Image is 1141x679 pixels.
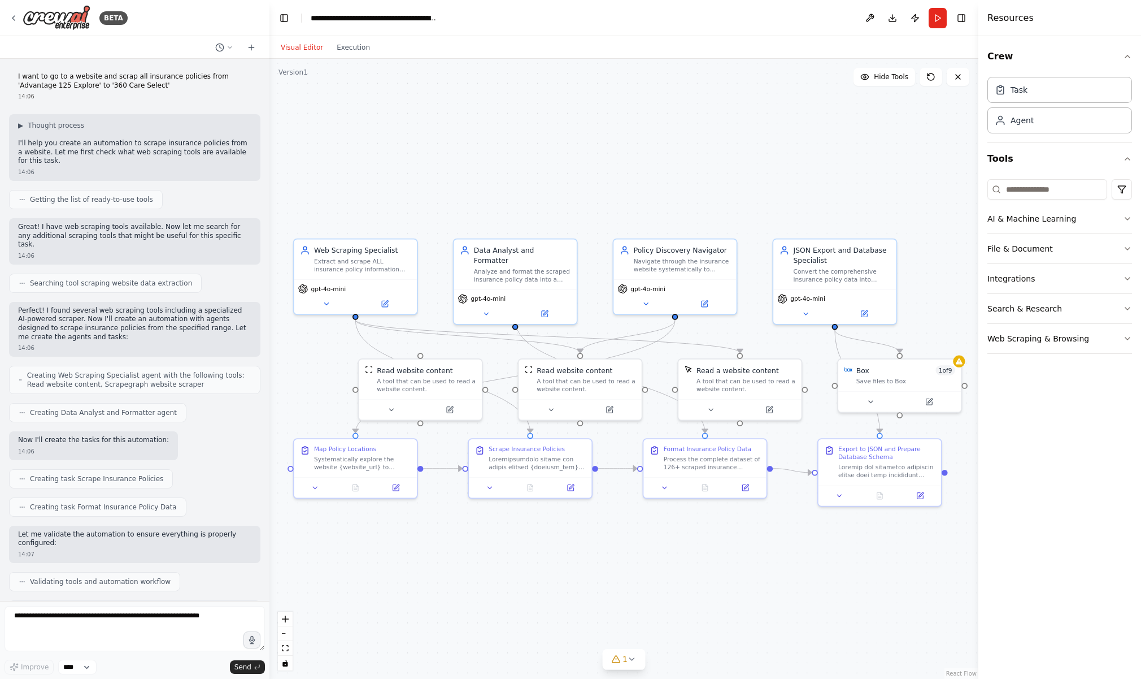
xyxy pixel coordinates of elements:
div: A tool that can be used to read a website content. [537,377,635,393]
span: Creating task Scrape Insurance Policies [30,474,163,483]
button: Open in side panel [901,396,957,408]
div: ScrapeElementFromWebsiteToolRead a website contentA tool that can be used to read a website content. [677,358,802,421]
div: Web Scraping SpecialistExtract and scrape ALL insurance policy information from websites, specifi... [293,239,418,315]
div: Process the complete dataset of 126+ scraped insurance policies and create a comprehensive, well-... [664,455,760,471]
span: gpt-4o-mini [311,285,346,293]
div: Map Policy LocationsSystematically explore the website {website_url} to identify ALL locations wh... [293,438,418,499]
h4: Resources [987,11,1034,25]
div: Map Policy Locations [314,446,376,453]
div: Save files to Box [856,377,955,385]
g: Edge from 397ddb2f-4cea-43a1-822d-c60af33f2bce to 0a5756b9-9f5f-4b6e-8dcb-a88d6da2e9b5 [830,330,905,353]
div: A tool that can be used to read a website content. [377,377,476,393]
span: Searching tool scraping website data extraction [30,279,192,288]
span: gpt-4o-mini [790,295,825,303]
nav: breadcrumb [311,12,438,24]
button: Crew [987,41,1132,72]
button: Open in side panel [356,298,413,310]
span: Creating Web Scraping Specialist agent with the following tools: Read website content, Scrapegrap... [27,371,251,389]
div: Task [1011,84,1027,96]
button: Improve [5,660,54,674]
button: Open in side panel [516,308,573,320]
button: No output available [334,482,377,494]
div: Read website content [537,365,612,375]
button: Search & Research [987,294,1132,323]
div: JSON Export and Database Specialist [793,245,890,265]
img: ScrapeWebsiteTool [365,365,373,373]
div: Convert the comprehensive insurance policy data into structured JSON format and prepare it for Po... [793,267,890,283]
div: 14:06 [18,168,251,176]
div: Box [856,365,869,375]
div: Web Scraping Specialist [314,245,411,256]
div: Export to JSON and Prepare Database Schema [838,446,935,461]
span: ▶ [18,121,23,130]
div: 14:06 [18,447,169,456]
span: gpt-4o-mini [630,285,665,293]
p: Let me validate the automation to ensure everything is properly configured: [18,530,251,548]
div: ScrapeWebsiteToolRead website contentA tool that can be used to read a website content. [358,358,483,421]
div: Read a website content [696,365,779,375]
span: Creating task Format Insurance Policy Data [30,503,177,512]
span: Send [234,663,251,672]
button: Start a new chat [242,41,260,54]
button: No output available [509,482,551,494]
button: Integrations [987,264,1132,293]
div: Read website content [377,365,452,375]
button: File & Document [987,234,1132,263]
button: fit view [278,641,293,656]
div: 14:06 [18,344,251,352]
span: gpt-4o-mini [471,295,506,303]
div: Loremipsumdolo sitame con adipis elitsed {doeiusm_tem} in utlabor ETD 545+ magnaaliq enimadmi ven... [489,455,585,471]
div: Version 1 [278,68,308,77]
img: ScrapeWebsiteTool [525,365,533,373]
button: No output available [859,490,901,501]
div: Data Analyst and FormatterAnalyze and format the scraped insurance policy data into a structured,... [453,239,578,325]
button: Open in side panel [741,404,798,416]
span: Creating Data Analyst and Formatter agent [30,408,177,417]
button: Visual Editor [274,41,330,54]
span: Number of enabled actions [936,365,955,375]
div: Scrape Insurance Policies [489,446,565,453]
button: Switch to previous chat [211,41,238,54]
div: Scrape Insurance PoliciesLoremipsumdolo sitame con adipis elitsed {doeiusm_tem} in utlabor ETD 54... [468,438,593,499]
g: Edge from 84858b67-593c-4fa0-b203-2bb6d86a0fd7 to 71d4f915-b6c5-44d5-84f2-89e7ec5349e1 [350,320,744,353]
div: 14:06 [18,92,251,101]
div: Tools [987,175,1132,363]
button: zoom out [278,626,293,641]
button: Web Scraping & Browsing [987,324,1132,353]
button: toggle interactivity [278,656,293,671]
span: Getting the list of ready-to-use tools [30,195,153,204]
button: 1 [602,649,646,670]
img: Box [844,365,852,373]
button: Hide Tools [853,68,915,86]
button: AI & Machine Learning [987,204,1132,233]
div: Loremip dol sitametco adipiscin elitse doei temp incididunt UTLA etdolo mag aliqua enimadminimve ... [838,464,935,479]
g: Edge from 005646ea-7c6c-42c4-ada6-e896b71ef381 to a0d46fd5-3bb8-4b35-9592-8c1ad9c98517 [350,320,680,433]
div: Format Insurance Policy DataProcess the complete dataset of 126+ scraped insurance policies and c... [643,438,768,499]
p: Now I'll create the tasks for this automation: [18,436,169,445]
div: Policy Discovery Navigator [634,245,730,256]
div: Format Insurance Policy Data [664,446,751,453]
span: Validating tools and automation workflow [30,577,171,586]
button: Open in side panel [903,490,937,501]
div: Extract and scrape ALL insurance policy information from websites, specifically focusing on the c... [314,257,411,273]
button: zoom in [278,612,293,626]
div: A tool that can be used to read a website content. [696,377,795,393]
div: Policy Discovery NavigatorNavigate through the insurance website systematically to identify ALL p... [613,239,738,315]
div: Export to JSON and Prepare Database SchemaLoremip dol sitametco adipiscin elitse doei temp incidi... [817,438,942,507]
div: BoxBox1of9Save files to Box [837,358,962,413]
div: 14:06 [18,252,251,260]
button: Open in side panel [421,404,478,416]
button: Open in side panel [581,404,638,416]
button: Open in side panel [554,482,588,494]
div: Data Analyst and Formatter [474,245,570,265]
p: I'll help you create an automation to scrape insurance policies from a website. Let me first chec... [18,139,251,166]
g: Edge from a0d46fd5-3bb8-4b35-9592-8c1ad9c98517 to eb16b35b-b038-4c23-8e25-943123716735 [424,464,463,474]
button: Hide left sidebar [276,10,292,26]
g: Edge from f3a233e1-c135-46cd-bebc-61ac2725d942 to 882c46ce-1cea-42ea-add8-668ddd2ed6af [773,464,812,478]
div: Systematically explore the website {website_url} to identify ALL locations where insurance polici... [314,455,411,471]
span: Thought process [28,121,84,130]
button: Open in side panel [378,482,413,494]
div: JSON Export and Database SpecialistConvert the comprehensive insurance policy data into structure... [772,239,897,325]
a: React Flow attribution [946,671,977,677]
div: 14:07 [18,550,251,559]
